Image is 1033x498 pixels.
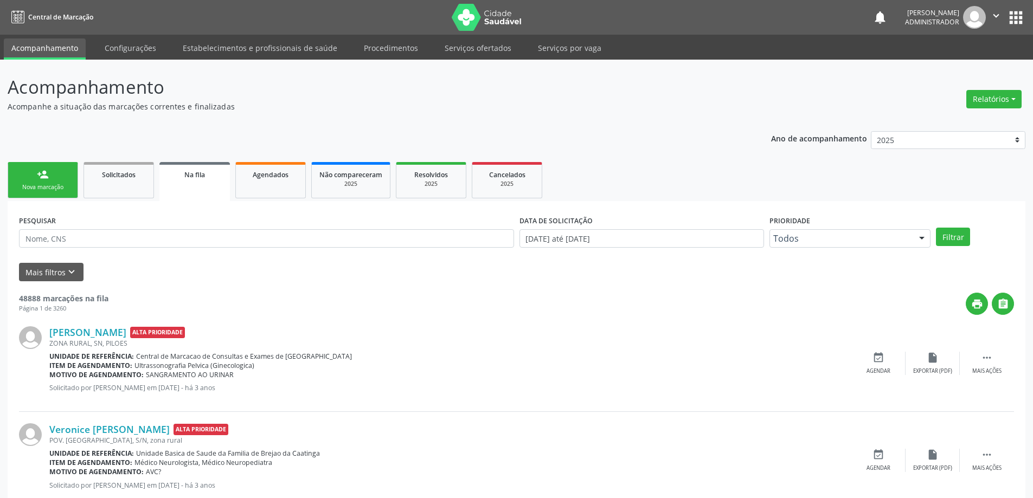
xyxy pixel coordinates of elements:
button: print [966,293,988,315]
a: [PERSON_NAME] [49,326,126,338]
p: Acompanhe a situação das marcações correntes e finalizadas [8,101,720,112]
b: Item de agendamento: [49,458,132,467]
b: Motivo de agendamento: [49,467,144,476]
input: Nome, CNS [19,229,514,248]
a: Serviços ofertados [437,38,519,57]
i: keyboard_arrow_down [66,266,78,278]
div: Exportar (PDF) [913,367,952,375]
i:  [997,298,1009,310]
span: Na fila [184,170,205,179]
div: Página 1 de 3260 [19,304,108,313]
input: Selecione um intervalo [519,229,764,248]
div: Nova marcação [16,183,70,191]
span: Administrador [905,17,959,27]
i: insert_drive_file [927,449,939,461]
button:  [992,293,1014,315]
p: Solicitado por [PERSON_NAME] em [DATE] - há 3 anos [49,383,851,392]
i:  [981,352,993,364]
b: Motivo de agendamento: [49,370,144,379]
div: Agendar [867,464,890,472]
span: Não compareceram [319,170,382,179]
div: 2025 [404,180,458,188]
a: Central de Marcação [8,8,93,26]
div: Exportar (PDF) [913,464,952,472]
a: Serviços por vaga [530,38,609,57]
span: Unidade Basica de Saude da Familia de Brejao da Caatinga [136,449,320,458]
label: DATA DE SOLICITAÇÃO [519,212,593,229]
b: Unidade de referência: [49,449,134,458]
a: Estabelecimentos e profissionais de saúde [175,38,345,57]
a: Acompanhamento [4,38,86,60]
div: POV. [GEOGRAPHIC_DATA], S/N, zona rural [49,436,851,445]
button:  [986,6,1006,29]
div: [PERSON_NAME] [905,8,959,17]
span: Central de Marcacao de Consultas e Exames de [GEOGRAPHIC_DATA] [136,352,352,361]
div: ZONA RURAL, SN, PILOES [49,339,851,348]
span: SANGRAMENTO AO URINAR [146,370,234,379]
i: print [971,298,983,310]
button: Filtrar [936,228,970,246]
span: Resolvidos [414,170,448,179]
div: Mais ações [972,367,1002,375]
button: Relatórios [966,90,1022,108]
div: Mais ações [972,464,1002,472]
a: Procedimentos [356,38,426,57]
i:  [981,449,993,461]
i: event_available [872,449,884,461]
i: event_available [872,352,884,364]
label: Prioridade [769,212,810,229]
div: 2025 [480,180,534,188]
span: Central de Marcação [28,12,93,22]
b: Item de agendamento: [49,361,132,370]
i: insert_drive_file [927,352,939,364]
button: Mais filtroskeyboard_arrow_down [19,263,84,282]
button: notifications [872,10,888,25]
p: Solicitado por [PERSON_NAME] em [DATE] - há 3 anos [49,481,851,490]
a: Configurações [97,38,164,57]
img: img [19,423,42,446]
strong: 48888 marcações na fila [19,293,108,303]
button: apps [1006,8,1025,27]
span: Alta Prioridade [174,424,228,435]
span: Solicitados [102,170,136,179]
img: img [963,6,986,29]
div: Agendar [867,367,890,375]
p: Acompanhamento [8,74,720,101]
span: Agendados [253,170,288,179]
span: Todos [773,233,908,244]
span: Alta Prioridade [130,327,185,338]
div: person_add [37,169,49,180]
a: Veronice [PERSON_NAME] [49,423,170,435]
i:  [990,10,1002,22]
span: AVC? [146,467,161,476]
p: Ano de acompanhamento [771,131,867,145]
label: PESQUISAR [19,212,56,229]
span: Ultrassonografia Pelvica (Ginecologica) [134,361,254,370]
div: 2025 [319,180,382,188]
img: img [19,326,42,349]
b: Unidade de referência: [49,352,134,361]
span: Cancelados [489,170,525,179]
span: Médico Neurologista, Médico Neuropediatra [134,458,272,467]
